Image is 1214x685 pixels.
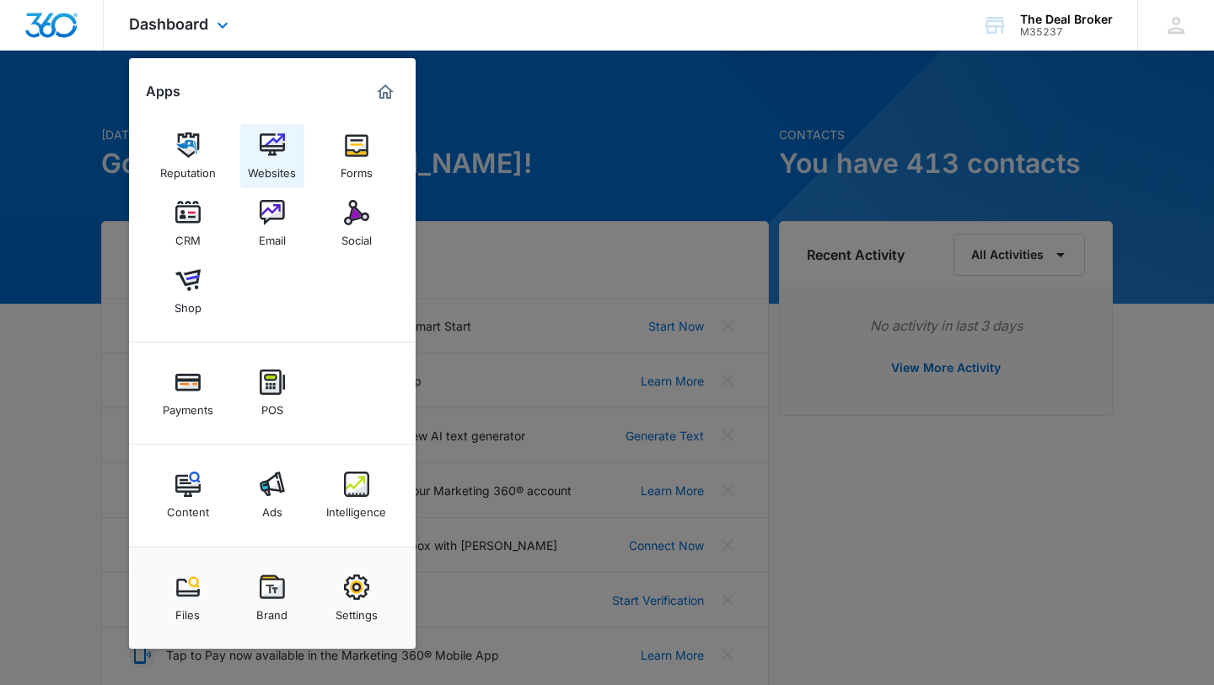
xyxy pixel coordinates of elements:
[372,78,399,105] a: Marketing 360® Dashboard
[156,566,220,630] a: Files
[240,566,304,630] a: Brand
[156,361,220,425] a: Payments
[326,497,386,519] div: Intelligence
[156,124,220,188] a: Reputation
[175,225,201,247] div: CRM
[129,15,208,33] span: Dashboard
[336,600,378,622] div: Settings
[1020,26,1113,38] div: account id
[341,225,372,247] div: Social
[240,191,304,256] a: Email
[248,158,296,180] div: Websites
[175,293,201,315] div: Shop
[325,463,389,527] a: Intelligence
[325,124,389,188] a: Forms
[262,497,282,519] div: Ads
[325,191,389,256] a: Social
[341,158,373,180] div: Forms
[261,395,283,417] div: POS
[156,259,220,323] a: Shop
[259,225,286,247] div: Email
[160,158,216,180] div: Reputation
[240,361,304,425] a: POS
[240,463,304,527] a: Ads
[256,600,287,622] div: Brand
[146,84,180,100] h2: Apps
[156,191,220,256] a: CRM
[240,124,304,188] a: Websites
[325,566,389,630] a: Settings
[167,497,209,519] div: Content
[1020,13,1113,26] div: account name
[175,600,200,622] div: Files
[163,395,213,417] div: Payments
[156,463,220,527] a: Content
